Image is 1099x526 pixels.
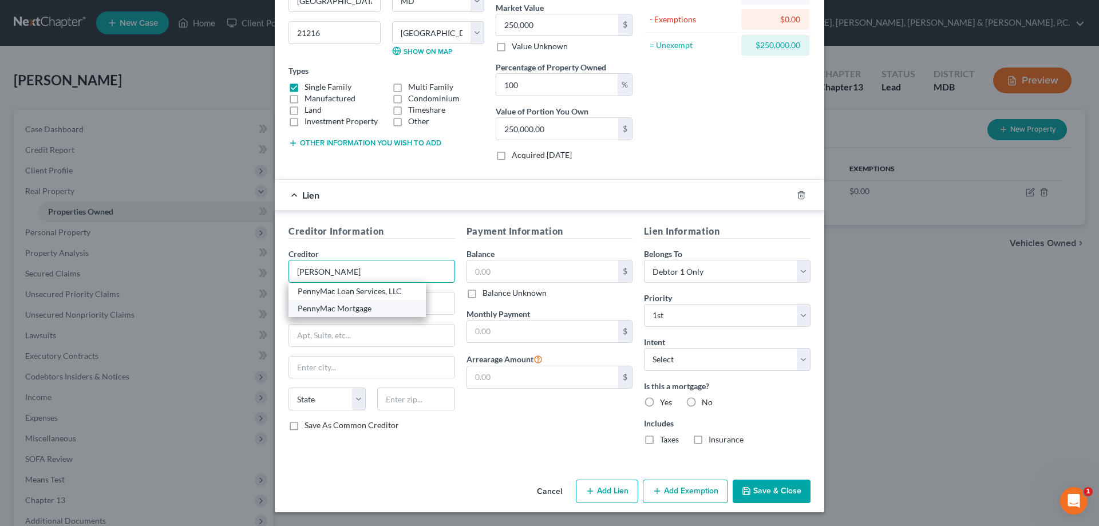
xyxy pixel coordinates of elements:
div: $ [618,321,632,342]
label: Types [288,65,309,77]
label: Market Value [496,2,544,14]
span: Lien [302,189,319,200]
input: 0.00 [467,321,619,342]
label: Intent [644,336,665,348]
div: PennyMac Mortgage [298,303,417,314]
div: $ [618,14,632,36]
div: $0.00 [750,14,800,25]
label: Acquired [DATE] [512,149,572,161]
label: Other [408,116,429,127]
label: Investment Property [305,116,378,127]
h5: Payment Information [467,224,633,239]
input: Enter zip... [288,21,381,44]
div: - Exemptions [650,14,736,25]
div: % [618,74,632,96]
input: 0.00 [496,74,618,96]
label: Value Unknown [512,41,568,52]
label: Condominium [408,93,460,104]
a: Show on Map [392,46,452,56]
span: 1 [1084,487,1093,496]
span: Creditor [288,249,319,259]
label: Land [305,104,322,116]
input: Search creditor by name... [288,260,455,283]
label: Includes [644,417,811,429]
label: Balance [467,248,495,260]
label: Is this a mortgage? [644,380,811,392]
div: $ [618,366,632,388]
label: Manufactured [305,93,355,104]
input: Enter city... [289,357,454,378]
label: Yes [660,397,672,408]
button: Other information you wish to add [288,139,441,148]
span: Belongs To [644,249,682,259]
input: Apt, Suite, etc... [289,325,454,346]
label: Taxes [660,434,679,445]
label: Single Family [305,81,351,93]
h5: Lien Information [644,224,811,239]
h5: Creditor Information [288,224,455,239]
label: Multi Family [408,81,453,93]
label: Save As Common Creditor [305,420,399,431]
div: $250,000.00 [750,39,800,51]
label: Monthly Payment [467,308,530,320]
label: Insurance [709,434,744,445]
input: 0.00 [467,366,619,388]
div: $ [618,260,632,282]
label: Percentage of Property Owned [496,61,606,73]
label: Timeshare [408,104,445,116]
div: = Unexempt [650,39,736,51]
button: Cancel [528,481,571,504]
label: Arrearage Amount [467,352,543,366]
button: Add Exemption [643,480,728,504]
input: 0.00 [467,260,619,282]
label: Value of Portion You Own [496,105,588,117]
label: No [702,397,713,408]
button: Save & Close [733,480,811,504]
span: Priority [644,293,672,303]
iframe: Intercom live chat [1060,487,1088,515]
input: 0.00 [496,14,618,36]
div: PennyMac Loan Services, LLC [298,286,417,297]
input: 0.00 [496,118,618,140]
button: Add Lien [576,480,638,504]
input: Enter zip... [377,387,454,410]
label: Balance Unknown [483,287,547,299]
div: $ [618,118,632,140]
